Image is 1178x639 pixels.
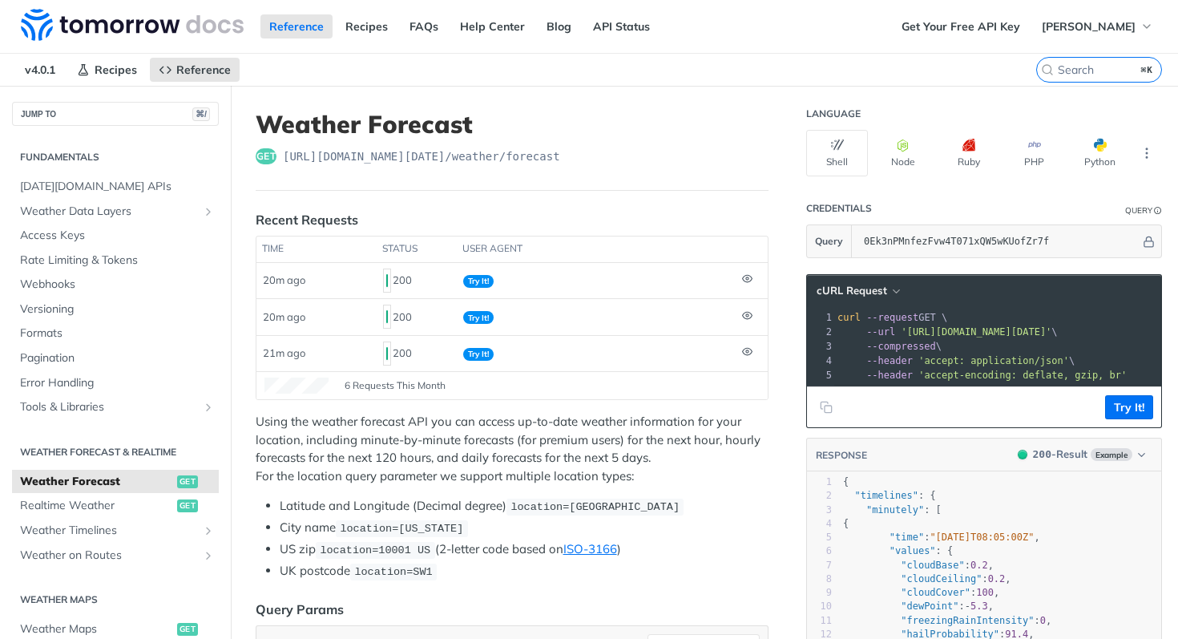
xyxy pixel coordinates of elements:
a: Weather on RoutesShow subpages for Weather on Routes [12,544,219,568]
span: 21m ago [263,346,305,359]
button: Query [807,225,852,257]
div: 3 [807,504,832,517]
span: cURL Request [817,284,887,297]
span: : [ [843,504,942,516]
button: [PERSON_NAME] [1033,14,1162,38]
canvas: Line Graph [264,378,329,394]
span: Recipes [95,63,137,77]
span: Versioning [20,301,215,317]
div: 5 [807,531,832,544]
li: City name [280,519,769,537]
span: --request [866,312,918,323]
a: Weather Forecastget [12,470,219,494]
span: { [843,476,849,487]
a: [DATE][DOMAIN_NAME] APIs [12,175,219,199]
a: Tools & LibrariesShow subpages for Tools & Libraries [12,395,219,419]
span: 200 [386,310,388,323]
div: Query [1125,204,1152,216]
div: 11 [807,614,832,628]
span: curl [837,312,861,323]
a: Error Handling [12,371,219,395]
span: https://api.tomorrow.io/v4/weather/forecast [283,148,560,164]
div: 1 [807,475,832,489]
kbd: ⌘K [1137,62,1157,78]
span: : , [843,573,1011,584]
a: API Status [584,14,659,38]
a: Reference [260,14,333,38]
div: 7 [807,559,832,572]
span: 'accept: application/json' [918,355,1069,366]
span: \ [837,326,1058,338]
button: Ruby [938,130,999,176]
div: 2 [807,489,832,503]
span: ⌘/ [192,107,210,121]
span: Try It! [463,275,494,288]
button: RESPONSE [815,447,868,463]
li: US zip (2-letter code based on ) [280,540,769,559]
span: { [843,518,849,529]
a: Recipes [337,14,397,38]
span: Weather Forecast [20,474,173,490]
a: Formats [12,322,219,346]
p: Using the weather forecast API you can access up-to-date weather information for your location, i... [256,413,769,485]
span: "[DATE]T08:05:00Z" [930,532,1034,543]
th: status [377,237,457,262]
span: location=10001 US [320,544,430,556]
span: : { [843,545,953,556]
i: Information [1154,207,1162,215]
button: 200200-ResultExample [1010,447,1153,463]
button: Show subpages for Weather on Routes [202,549,215,562]
span: 200 [386,274,388,287]
span: 6 Requests This Month [345,378,446,393]
a: Realtime Weatherget [12,494,219,518]
span: : , [843,615,1051,626]
a: Reference [150,58,240,82]
span: location=[GEOGRAPHIC_DATA] [510,501,680,513]
span: [DATE][DOMAIN_NAME] APIs [20,179,215,195]
a: Help Center [451,14,534,38]
span: Example [1091,448,1132,461]
div: 10 [807,600,832,613]
span: [PERSON_NAME] [1042,19,1136,34]
button: Hide [1140,233,1157,249]
span: Weather Maps [20,621,173,637]
a: FAQs [401,14,447,38]
h2: Weather Maps [12,592,219,607]
button: Show subpages for Tools & Libraries [202,401,215,414]
span: GET \ [837,312,947,323]
span: Try It! [463,311,494,324]
span: \ [837,341,942,352]
span: get [177,499,198,512]
span: \ [837,355,1075,366]
span: get [177,623,198,636]
div: QueryInformation [1125,204,1162,216]
button: Try It! [1105,395,1153,419]
span: : , [843,587,999,598]
span: "minutely" [866,504,924,516]
span: 0.2 [988,573,1006,584]
th: user agent [457,237,736,262]
span: "cloudCover" [901,587,970,598]
button: cURL Request [811,283,905,299]
span: 20m ago [263,310,305,323]
a: Get Your Free API Key [893,14,1029,38]
span: Query [815,234,843,249]
button: Python [1069,130,1131,176]
a: Weather Data LayersShow subpages for Weather Data Layers [12,200,219,224]
span: : , [843,560,994,571]
span: "dewPoint" [901,601,958,612]
div: 4 [807,517,832,531]
span: 5.3 [970,601,988,612]
li: Latitude and Longitude (Decimal degree) [280,497,769,516]
span: : , [843,601,994,612]
div: 2 [807,325,834,339]
span: Formats [20,326,215,342]
div: Recent Requests [256,210,358,229]
a: Rate Limiting & Tokens [12,249,219,273]
span: Access Keys [20,228,215,244]
svg: Search [1041,63,1054,76]
button: Shell [806,130,868,176]
span: Error Handling [20,375,215,391]
div: 9 [807,586,832,600]
span: "cloudBase" [901,560,964,571]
